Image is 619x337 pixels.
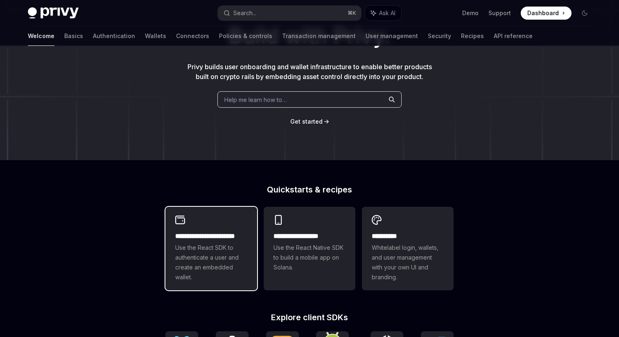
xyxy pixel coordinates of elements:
[28,7,79,19] img: dark logo
[348,10,356,16] span: ⌘ K
[362,207,454,290] a: **** *****Whitelabel login, wallets, and user management with your own UI and branding.
[494,26,533,46] a: API reference
[188,63,432,81] span: Privy builds user onboarding and wallet infrastructure to enable better products built on crypto ...
[264,207,355,290] a: **** **** **** ***Use the React Native SDK to build a mobile app on Solana.
[219,26,272,46] a: Policies & controls
[224,95,287,104] span: Help me learn how to…
[428,26,451,46] a: Security
[521,7,572,20] a: Dashboard
[290,118,323,126] a: Get started
[578,7,591,20] button: Toggle dark mode
[462,9,479,17] a: Demo
[461,26,484,46] a: Recipes
[488,9,511,17] a: Support
[233,8,256,18] div: Search...
[273,243,346,272] span: Use the React Native SDK to build a mobile app on Solana.
[165,185,454,194] h2: Quickstarts & recipes
[93,26,135,46] a: Authentication
[176,26,209,46] a: Connectors
[145,26,166,46] a: Wallets
[372,243,444,282] span: Whitelabel login, wallets, and user management with your own UI and branding.
[64,26,83,46] a: Basics
[282,26,356,46] a: Transaction management
[366,26,418,46] a: User management
[379,9,395,17] span: Ask AI
[165,313,454,321] h2: Explore client SDKs
[175,243,247,282] span: Use the React SDK to authenticate a user and create an embedded wallet.
[527,9,559,17] span: Dashboard
[365,6,401,20] button: Ask AI
[28,26,54,46] a: Welcome
[290,118,323,125] span: Get started
[218,6,361,20] button: Search...⌘K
